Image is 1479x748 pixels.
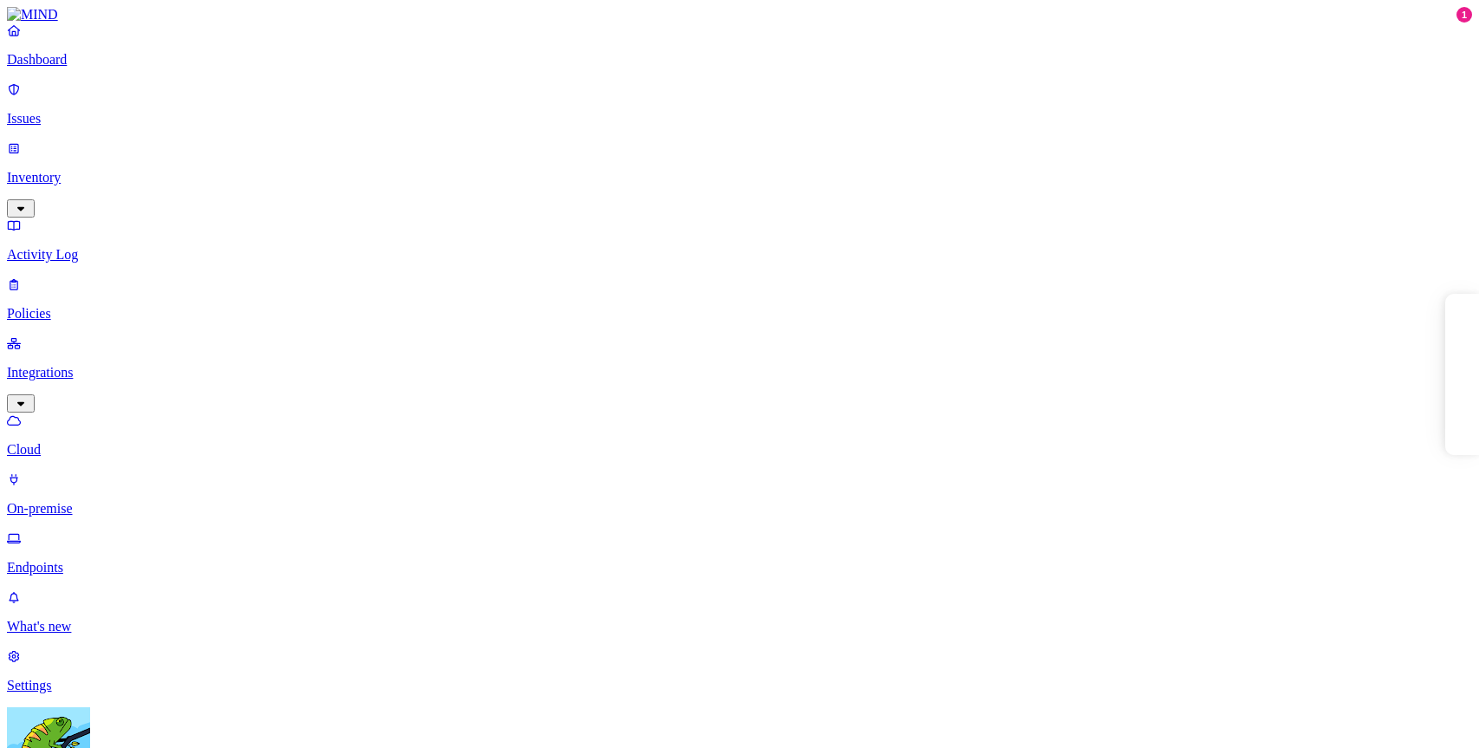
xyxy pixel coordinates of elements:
a: Settings [7,648,1472,693]
a: Integrations [7,335,1472,410]
p: Integrations [7,365,1472,381]
p: Inventory [7,170,1472,185]
a: Endpoints [7,530,1472,576]
img: MIND [7,7,58,23]
p: On-premise [7,501,1472,517]
a: What's new [7,589,1472,634]
p: Settings [7,678,1472,693]
p: What's new [7,619,1472,634]
p: Cloud [7,442,1472,458]
p: Dashboard [7,52,1472,68]
p: Endpoints [7,560,1472,576]
p: Policies [7,306,1472,322]
p: Issues [7,111,1472,127]
div: 1 [1456,7,1472,23]
a: Issues [7,81,1472,127]
a: On-premise [7,472,1472,517]
a: Dashboard [7,23,1472,68]
a: Inventory [7,140,1472,215]
a: Cloud [7,413,1472,458]
p: Activity Log [7,247,1472,263]
a: Activity Log [7,218,1472,263]
a: Policies [7,276,1472,322]
a: MIND [7,7,1472,23]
